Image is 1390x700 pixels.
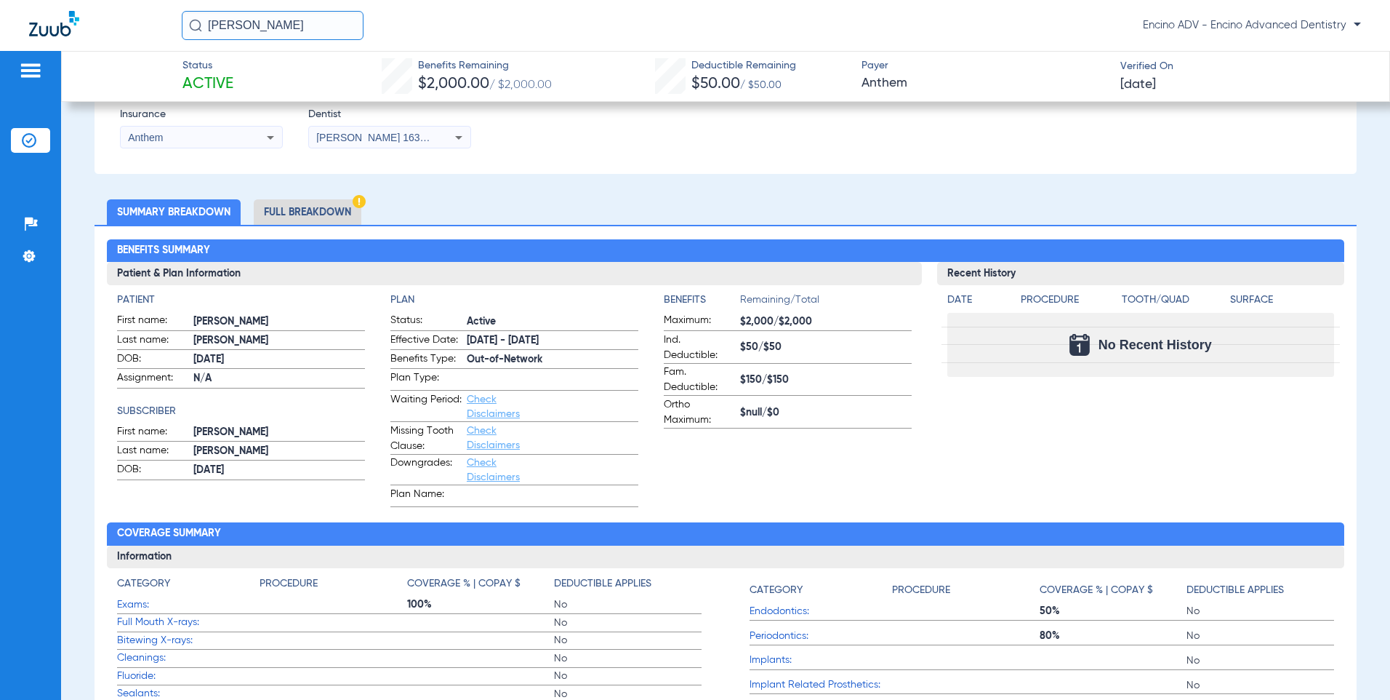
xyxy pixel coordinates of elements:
span: / $50.00 [740,80,782,90]
app-breakdown-title: Coverage % | Copay $ [407,576,554,597]
h4: Deductible Applies [554,576,651,592]
span: No [1186,653,1333,668]
span: Encino ADV - Encino Advanced Dentistry [1143,18,1361,33]
span: [DATE] [193,463,365,478]
span: Assignment: [117,370,188,388]
span: Cleanings: [117,651,260,666]
app-breakdown-title: Deductible Applies [1186,576,1333,603]
span: $2,000/$2,000 [740,314,912,330]
span: Missing Tooth Clause: [390,423,462,454]
h4: Date [947,293,1008,308]
li: Full Breakdown [254,199,361,225]
span: No [554,651,701,666]
span: Endodontics: [750,604,892,619]
h4: Coverage % | Copay $ [1040,583,1153,598]
h2: Coverage Summary [107,522,1344,546]
span: No [1186,678,1333,693]
h4: Category [750,583,803,598]
span: No [1186,604,1333,619]
h4: Coverage % | Copay $ [407,576,521,592]
span: No [1186,629,1333,643]
app-breakdown-title: Tooth/Quad [1122,293,1225,313]
h4: Category [117,576,170,592]
span: Fluoride: [117,669,260,684]
span: Ortho Maximum: [664,397,735,428]
span: Periodontics: [750,629,892,644]
span: Bitewing X-rays: [117,633,260,648]
span: [PERSON_NAME] [193,333,365,349]
app-breakdown-title: Category [117,576,260,597]
a: Check Disclaimers [467,394,520,419]
span: Out-of-Network [467,352,638,367]
span: DOB: [117,351,188,369]
span: Anthem [128,132,163,143]
span: Implants: [750,653,892,668]
span: DOB: [117,462,188,480]
span: Dentist [308,107,471,122]
span: Active [182,74,233,95]
li: Summary Breakdown [107,199,241,225]
h4: Deductible Applies [1186,583,1284,598]
h2: Benefits Summary [107,239,1344,263]
span: Plan Type: [390,370,462,390]
img: Calendar [1069,334,1090,356]
span: / $2,000.00 [489,79,552,91]
h4: Plan [390,293,638,308]
span: Last name: [117,443,188,461]
span: Plan Name: [390,487,462,506]
h4: Procedure [892,583,950,598]
app-breakdown-title: Procedure [892,576,1039,603]
a: Check Disclaimers [467,458,520,482]
span: No [554,616,701,630]
span: Implant Related Prosthetics: [750,677,892,693]
span: Payer [861,58,1108,73]
span: 100% [407,597,554,612]
app-breakdown-title: Procedure [260,576,406,597]
span: Status [182,58,233,73]
span: [DATE] [193,352,365,367]
span: $150/$150 [740,373,912,388]
h3: Recent History [937,262,1344,285]
span: No Recent History [1098,338,1212,352]
span: [DATE] - [DATE] [467,333,638,349]
span: Exams: [117,597,260,613]
img: Hazard [353,195,366,208]
span: Fam. Deductible: [664,365,735,395]
span: $null/$0 [740,405,912,421]
span: $2,000.00 [418,76,489,92]
h4: Subscriber [117,404,365,419]
app-breakdown-title: Procedure [1021,293,1117,313]
span: No [554,669,701,683]
span: Effective Date: [390,333,462,350]
h3: Patient & Plan Information [107,262,921,285]
h4: Procedure [260,576,318,592]
h4: Procedure [1021,293,1117,308]
span: Maximum: [664,313,735,330]
input: Search for patients [182,11,363,40]
span: Insurance [120,107,283,122]
span: Full Mouth X-rays: [117,615,260,630]
span: $50/$50 [740,340,912,355]
h4: Patient [117,293,365,308]
app-breakdown-title: Coverage % | Copay $ [1040,576,1186,603]
span: [PERSON_NAME] 1639402225 [316,132,459,143]
iframe: Chat Widget [1317,630,1390,700]
span: Status: [390,313,462,330]
span: Downgrades: [390,456,462,485]
span: Deductible Remaining [691,58,796,73]
span: Benefits Type: [390,351,462,369]
span: [PERSON_NAME] [193,314,365,330]
span: No [554,633,701,648]
a: Check Disclaimers [467,426,520,450]
span: N/A [193,371,365,386]
app-breakdown-title: Surface [1230,293,1333,313]
span: Benefits Remaining [418,58,552,73]
span: 50% [1040,604,1186,619]
img: hamburger-icon [19,62,42,79]
h3: Information [107,546,1344,569]
h4: Tooth/Quad [1122,293,1225,308]
span: Remaining/Total [740,293,912,313]
app-breakdown-title: Date [947,293,1008,313]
